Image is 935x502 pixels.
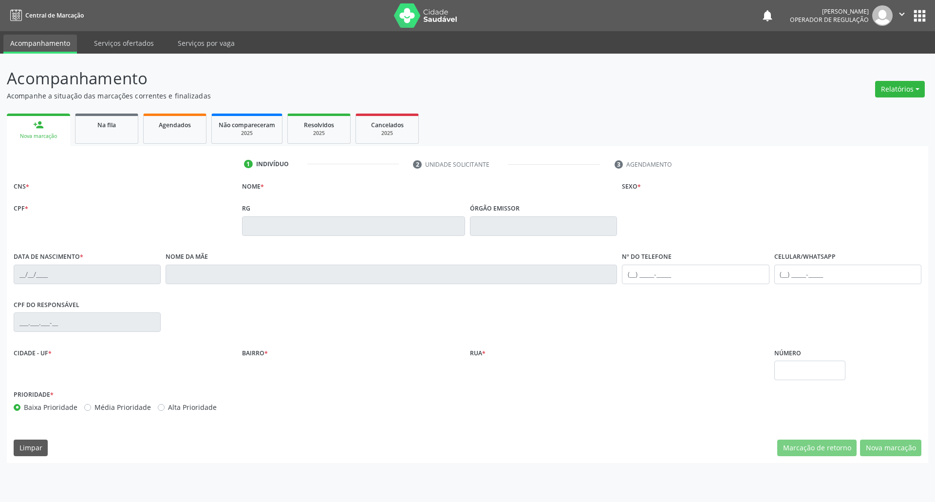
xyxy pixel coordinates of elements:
span: Central de Marcação [25,11,84,19]
label: Cidade - UF [14,346,52,361]
p: Acompanhamento [7,66,652,91]
a: Central de Marcação [7,7,84,23]
img: img [872,5,893,26]
button: Limpar [14,440,48,456]
input: __/__/____ [14,265,161,284]
label: Nome [242,179,264,194]
p: Acompanhe a situação das marcações correntes e finalizadas [7,91,652,101]
a: Acompanhamento [3,35,77,54]
label: Rua [470,346,486,361]
div: 2025 [363,130,411,137]
div: 2025 [295,130,343,137]
div: Indivíduo [256,160,289,169]
label: Alta Prioridade [168,402,217,412]
a: Serviços por vaga [171,35,242,52]
label: Prioridade [14,387,54,402]
div: 2025 [219,130,275,137]
i:  [897,9,907,19]
label: Celular/WhatsApp [774,250,836,265]
div: Nova marcação [14,133,63,140]
label: Órgão emissor [470,201,520,216]
button: Nova marcação [860,440,921,456]
label: CNS [14,179,29,194]
label: Data de nascimento [14,250,83,265]
label: Nº do Telefone [622,250,672,265]
button: notifications [761,9,774,22]
label: Nome da mãe [166,250,208,265]
span: Não compareceram [219,121,275,129]
label: CPF [14,201,28,216]
span: Cancelados [371,121,404,129]
button: apps [911,7,928,24]
label: Sexo [622,179,641,194]
label: Bairro [242,346,268,361]
label: Número [774,346,801,361]
div: person_add [33,119,44,130]
label: Média Prioridade [94,402,151,412]
button:  [893,5,911,26]
div: 1 [244,160,253,169]
span: Agendados [159,121,191,129]
button: Marcação de retorno [777,440,857,456]
a: Serviços ofertados [87,35,161,52]
input: (__) _____-_____ [774,265,921,284]
label: Baixa Prioridade [24,402,77,412]
label: RG [242,201,250,216]
input: (__) _____-_____ [622,265,769,284]
button: Relatórios [875,81,925,97]
label: CPF do responsável [14,298,79,313]
span: Operador de regulação [790,16,869,24]
span: Na fila [97,121,116,129]
input: ___.___.___-__ [14,312,161,332]
div: [PERSON_NAME] [790,7,869,16]
span: Resolvidos [304,121,334,129]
